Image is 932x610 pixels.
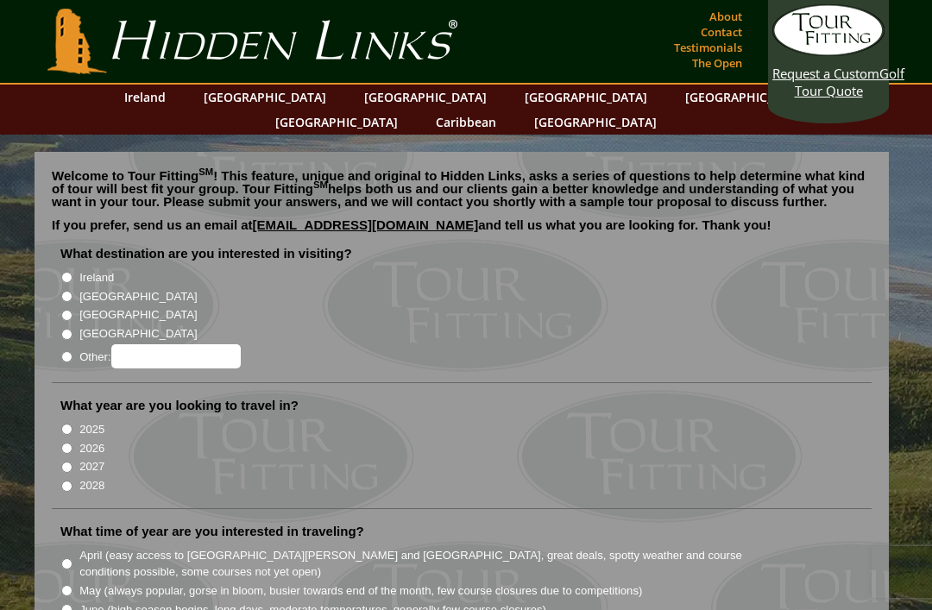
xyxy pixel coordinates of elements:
[79,458,104,475] label: 2027
[79,288,197,305] label: [GEOGRAPHIC_DATA]
[52,169,872,208] p: Welcome to Tour Fitting ! This feature, unique and original to Hidden Links, asks a series of que...
[79,440,104,457] label: 2026
[677,85,816,110] a: [GEOGRAPHIC_DATA]
[772,4,885,99] a: Request a CustomGolf Tour Quote
[516,85,656,110] a: [GEOGRAPHIC_DATA]
[198,167,213,177] sup: SM
[111,344,241,368] input: Other:
[526,110,665,135] a: [GEOGRAPHIC_DATA]
[60,523,364,540] label: What time of year are you interested in traveling?
[79,344,240,368] label: Other:
[356,85,495,110] a: [GEOGRAPHIC_DATA]
[60,397,299,414] label: What year are you looking to travel in?
[79,306,197,324] label: [GEOGRAPHIC_DATA]
[79,547,773,581] label: April (easy access to [GEOGRAPHIC_DATA][PERSON_NAME] and [GEOGRAPHIC_DATA], great deals, spotty w...
[253,217,479,232] a: [EMAIL_ADDRESS][DOMAIN_NAME]
[313,179,328,190] sup: SM
[688,51,746,75] a: The Open
[696,20,746,44] a: Contact
[772,65,879,82] span: Request a Custom
[195,85,335,110] a: [GEOGRAPHIC_DATA]
[60,245,352,262] label: What destination are you interested in visiting?
[79,477,104,494] label: 2028
[79,421,104,438] label: 2025
[427,110,505,135] a: Caribbean
[670,35,746,60] a: Testimonials
[116,85,174,110] a: Ireland
[705,4,746,28] a: About
[79,325,197,343] label: [GEOGRAPHIC_DATA]
[79,582,642,600] label: May (always popular, gorse in bloom, busier towards end of the month, few course closures due to ...
[79,269,114,286] label: Ireland
[267,110,406,135] a: [GEOGRAPHIC_DATA]
[52,218,872,244] p: If you prefer, send us an email at and tell us what you are looking for. Thank you!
